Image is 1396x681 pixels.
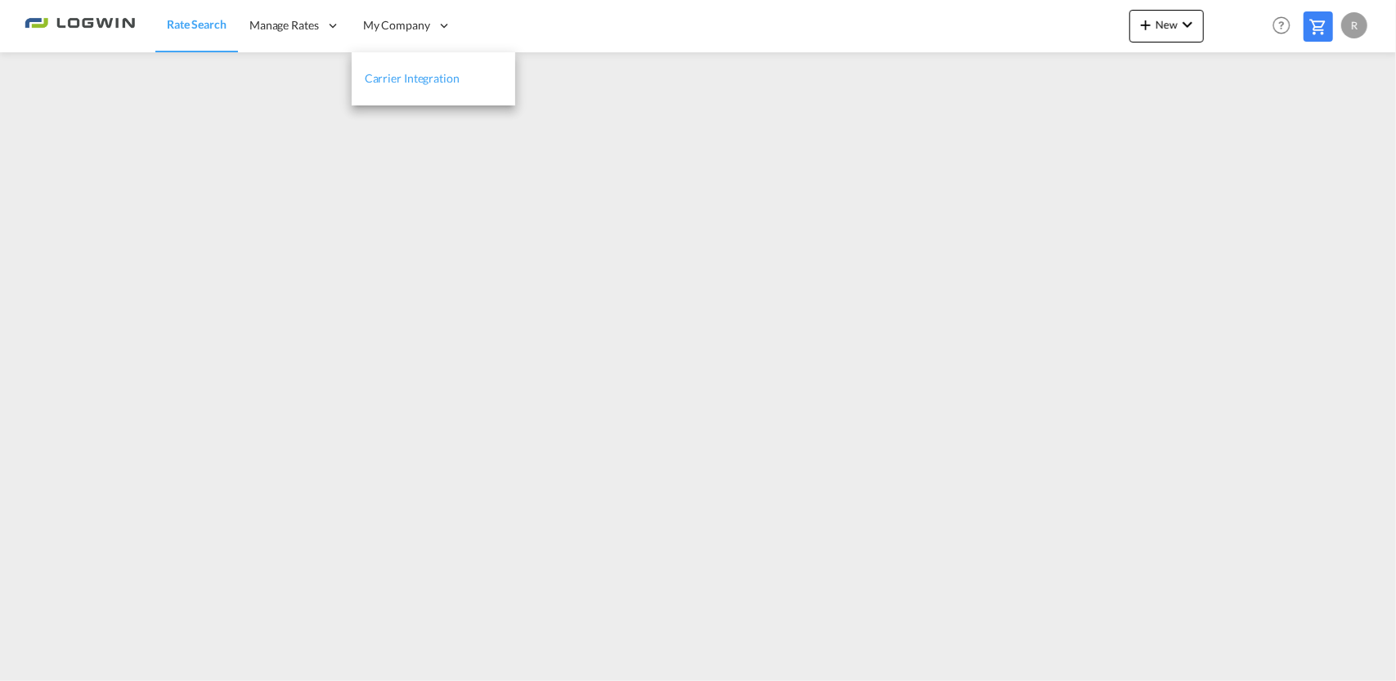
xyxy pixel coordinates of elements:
[249,17,319,34] span: Manage Rates
[1341,12,1367,38] div: R
[25,7,135,44] img: 2761ae10d95411efa20a1f5e0282d2d7.png
[1268,11,1304,41] div: Help
[1129,10,1204,43] button: icon-plus 400-fgNewicon-chevron-down
[1136,15,1156,34] md-icon: icon-plus 400-fg
[167,17,227,31] span: Rate Search
[1136,18,1197,31] span: New
[1268,11,1295,39] span: Help
[365,71,460,85] span: Carrier Integration
[363,17,430,34] span: My Company
[352,52,515,105] a: Carrier Integration
[1178,15,1197,34] md-icon: icon-chevron-down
